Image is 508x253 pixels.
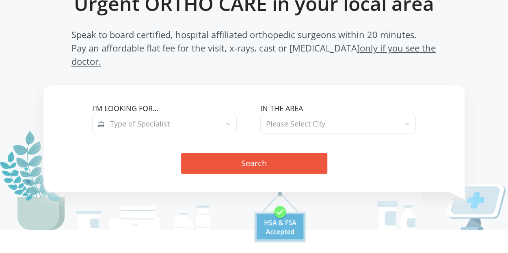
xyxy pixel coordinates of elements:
label: I'm looking for... [92,103,248,114]
span: Speak to board certified, hospital affiliated orthopedic surgeons within 20 minutes. Pay an affor... [71,28,437,68]
button: Search [181,153,327,174]
span: Please Select City [266,119,325,129]
label: In the area [260,103,416,114]
span: Type of Specialist [110,119,170,129]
